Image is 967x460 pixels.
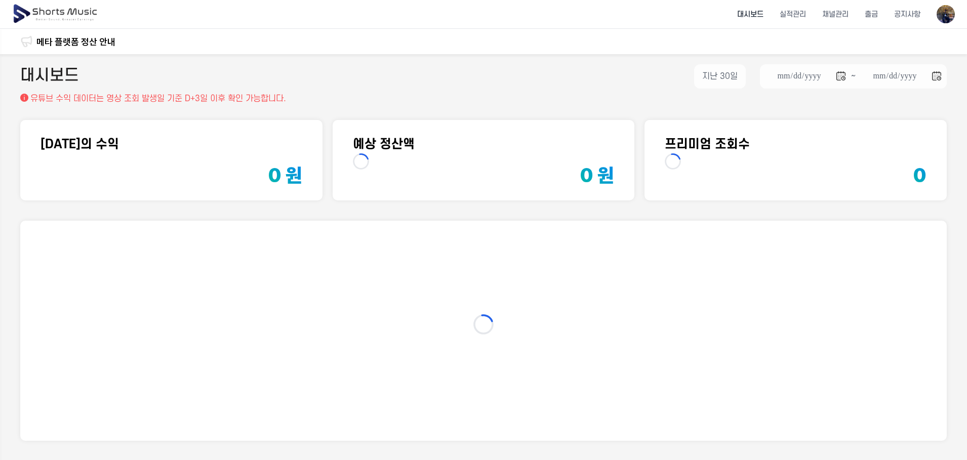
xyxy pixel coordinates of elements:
dt: 예상 정산액 [353,135,615,153]
button: 지난 30일 [694,64,746,89]
img: 알림 아이콘 [20,35,32,48]
a: 채널관리 [814,1,857,28]
a: 실적관리 [772,1,814,28]
dt: [DATE]의 수익 [41,135,302,153]
img: 설명 아이콘 [20,94,28,102]
a: 메타 플랫폼 정산 안내 [36,35,115,49]
h2: 대시보드 [20,64,79,89]
dd: 0 [913,153,926,185]
li: ~ [760,64,947,89]
a: 출금 [857,1,886,28]
img: 사용자 이미지 [937,5,955,23]
dt: 프리미엄 조회수 [665,135,926,153]
p: 유튜브 수익 데이터는 영상 조회 발생일 기준 D+3일 이후 확인 가능합니다. [30,93,286,105]
a: 대시보드 [729,1,772,28]
a: 공지사항 [886,1,929,28]
span: 0 원 [580,164,614,187]
span: 0 원 [268,164,302,187]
